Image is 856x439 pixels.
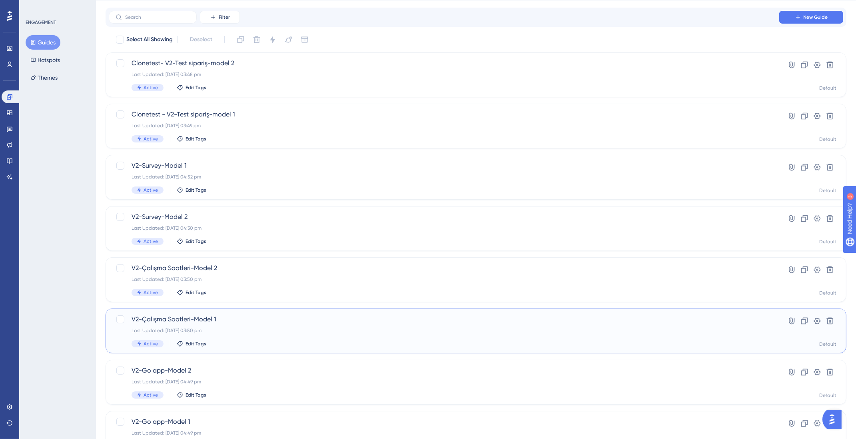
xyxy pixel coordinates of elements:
[190,35,212,44] span: Deselect
[132,71,756,78] div: Last Updated: [DATE] 03:48 pm
[132,110,756,119] span: Clonetest - V2-Test sipariş-model 1
[186,392,206,398] span: Edit Tags
[819,290,836,296] div: Default
[819,136,836,142] div: Default
[26,70,62,85] button: Themes
[177,341,206,347] button: Edit Tags
[144,136,158,142] span: Active
[177,289,206,296] button: Edit Tags
[125,14,190,20] input: Search
[186,238,206,245] span: Edit Tags
[132,430,756,436] div: Last Updated: [DATE] 04:49 pm
[26,35,60,50] button: Guides
[132,327,756,334] div: Last Updated: [DATE] 03:50 pm
[26,53,65,67] button: Hotspots
[126,35,173,44] span: Select All Showing
[819,85,836,91] div: Default
[186,341,206,347] span: Edit Tags
[177,238,206,245] button: Edit Tags
[132,122,756,129] div: Last Updated: [DATE] 03:49 pm
[132,366,756,375] span: V2-Go app-Model 2
[144,392,158,398] span: Active
[177,187,206,193] button: Edit Tags
[144,187,158,193] span: Active
[819,187,836,194] div: Default
[819,392,836,399] div: Default
[132,225,756,231] div: Last Updated: [DATE] 04:30 pm
[132,58,756,68] span: Clonetest- V2-Test sipariş-model 2
[56,4,58,10] div: 3
[132,417,756,427] span: V2-Go app-Model 1
[219,14,230,20] span: Filter
[186,84,206,91] span: Edit Tags
[822,407,846,431] iframe: UserGuiding AI Assistant Launcher
[779,11,843,24] button: New Guide
[132,212,756,222] span: V2-Survey-Model 2
[804,14,828,20] span: New Guide
[26,19,56,26] div: ENGAGEMENT
[177,136,206,142] button: Edit Tags
[183,32,219,47] button: Deselect
[19,2,50,12] span: Need Help?
[186,187,206,193] span: Edit Tags
[132,161,756,170] span: V2-Survey-Model 1
[132,174,756,180] div: Last Updated: [DATE] 04:52 pm
[132,276,756,283] div: Last Updated: [DATE] 03:50 pm
[144,84,158,91] span: Active
[186,136,206,142] span: Edit Tags
[144,238,158,245] span: Active
[132,379,756,385] div: Last Updated: [DATE] 04:49 pm
[177,84,206,91] button: Edit Tags
[144,341,158,347] span: Active
[200,11,240,24] button: Filter
[819,239,836,245] div: Default
[177,392,206,398] button: Edit Tags
[132,263,756,273] span: V2-Çalışma Saatleri-Model 2
[186,289,206,296] span: Edit Tags
[144,289,158,296] span: Active
[819,341,836,347] div: Default
[132,315,756,324] span: V2-Çalışma Saatleri-Model 1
